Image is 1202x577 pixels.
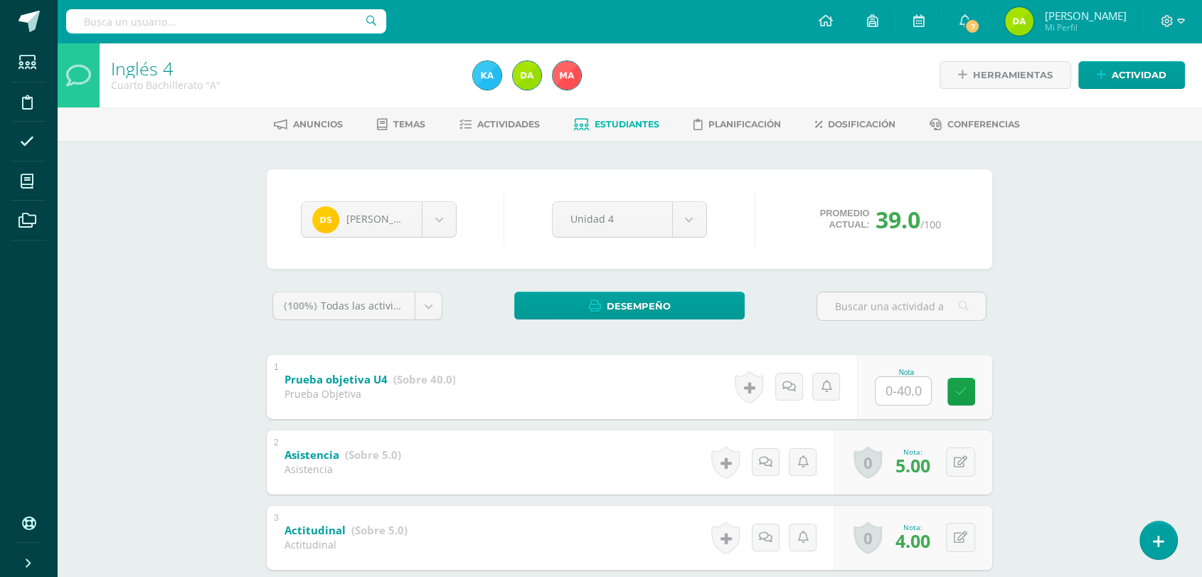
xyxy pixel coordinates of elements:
a: Prueba objetiva U4 (Sobre 40.0) [284,369,456,391]
span: Desempeño [607,293,671,319]
span: Todas las actividades de esta unidad [321,299,497,312]
a: 0 [853,522,882,554]
span: Actividad [1112,62,1166,88]
span: (100%) [284,299,317,312]
span: Estudiantes [595,119,659,129]
a: Desempeño [514,292,745,319]
span: Herramientas [973,62,1053,88]
div: Nota: [895,522,930,532]
span: Mi Perfil [1044,21,1126,33]
a: Planificación [693,113,781,136]
b: Actitudinal [284,523,346,537]
img: 5818c046d887aa760aeb31d6168f1ebc.png [312,206,339,233]
span: 7 [964,18,980,34]
span: Anuncios [293,119,343,129]
span: Promedio actual: [820,208,870,231]
a: Inglés 4 [111,56,173,80]
img: 786e783610561c3eb27341371ea08d67.png [1005,7,1033,36]
div: Actitudinal [284,538,408,551]
span: Planificación [708,119,781,129]
a: Herramientas [940,61,1071,89]
a: Unidad 4 [553,202,706,237]
a: Estudiantes [574,113,659,136]
span: 5.00 [895,453,930,477]
input: Busca un usuario... [66,9,386,33]
a: (100%)Todas las actividades de esta unidad [273,292,442,319]
strong: (Sobre 5.0) [345,448,401,462]
span: 4.00 [895,529,930,553]
img: 786e783610561c3eb27341371ea08d67.png [513,61,541,90]
div: Asistencia [284,462,401,476]
span: [PERSON_NAME] [346,212,426,226]
a: Actividades [459,113,540,136]
h1: Inglés 4 [111,58,456,78]
span: Temas [393,119,425,129]
input: Buscar una actividad aquí... [817,292,986,320]
span: Conferencias [947,119,1020,129]
a: Conferencias [930,113,1020,136]
b: Prueba objetiva U4 [284,372,388,386]
a: Actitudinal (Sobre 5.0) [284,519,408,542]
b: Asistencia [284,448,339,462]
span: 39.0 [875,204,920,235]
span: Unidad 4 [570,202,654,235]
a: Actividad [1078,61,1185,89]
div: Nota: [895,447,930,457]
div: Nota [875,369,937,376]
a: Anuncios [274,113,343,136]
span: Dosificación [828,119,895,129]
a: Dosificación [815,113,895,136]
a: 0 [853,446,882,479]
span: [PERSON_NAME] [1044,9,1126,23]
strong: (Sobre 5.0) [351,523,408,537]
a: Temas [377,113,425,136]
input: 0-40.0 [876,377,931,405]
div: Prueba Objetiva [284,387,455,401]
span: Actividades [477,119,540,129]
a: [PERSON_NAME] [302,202,456,237]
a: Asistencia (Sobre 5.0) [284,444,401,467]
strong: (Sobre 40.0) [393,372,456,386]
span: /100 [920,218,940,231]
img: 258196113818b181416f1cb94741daed.png [473,61,501,90]
div: Cuarto Bachillerato 'A' [111,78,456,92]
img: 0183f867e09162c76e2065f19ee79ccf.png [553,61,581,90]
